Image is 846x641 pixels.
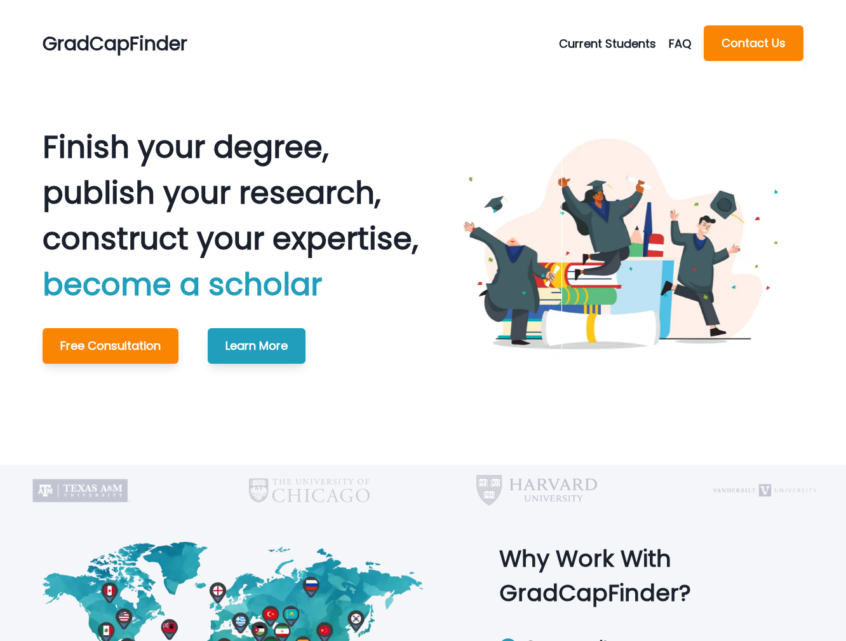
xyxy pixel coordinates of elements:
[43,125,419,308] p: Finish your degree, publish your research, construct your expertise,
[21,465,142,516] img: Texas A&M University
[438,61,803,427] img: Graduating Students
[476,465,597,516] img: Harvard University
[43,262,419,308] p: become a scholar
[704,465,825,516] img: Vanderbilt University
[704,25,803,61] button: Contact Us
[43,328,178,364] button: Free Consultation
[249,465,370,516] img: University of Chicago
[669,35,704,52] a: FAQ
[499,542,804,610] p: Why Work With GradCapFinder?
[559,35,669,52] button: Current Students
[208,328,305,364] button: Learn More
[43,29,187,58] p: GradCapFinder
